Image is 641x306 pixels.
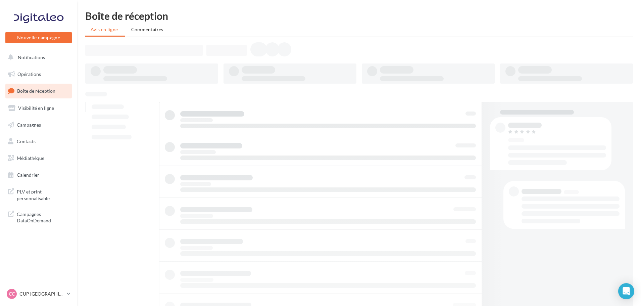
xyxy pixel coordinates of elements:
[85,11,633,21] div: Boîte de réception
[4,50,70,64] button: Notifications
[131,27,163,32] span: Commentaires
[5,32,72,43] button: Nouvelle campagne
[4,118,73,132] a: Campagnes
[17,187,69,202] span: PLV et print personnalisable
[18,54,45,60] span: Notifications
[4,101,73,115] a: Visibilité en ligne
[5,288,72,300] a: CC CUP [GEOGRAPHIC_DATA]
[17,122,41,127] span: Campagnes
[4,168,73,182] a: Calendrier
[17,138,36,144] span: Contacts
[4,134,73,148] a: Contacts
[17,71,41,77] span: Opérations
[4,151,73,165] a: Médiathèque
[17,210,69,224] span: Campagnes DataOnDemand
[9,291,15,297] span: CC
[4,67,73,81] a: Opérations
[4,184,73,204] a: PLV et print personnalisable
[18,105,54,111] span: Visibilité en ligne
[17,155,44,161] span: Médiathèque
[618,283,634,299] div: Open Intercom Messenger
[4,84,73,98] a: Boîte de réception
[4,207,73,227] a: Campagnes DataOnDemand
[17,172,39,178] span: Calendrier
[19,291,64,297] p: CUP [GEOGRAPHIC_DATA]
[17,88,55,94] span: Boîte de réception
